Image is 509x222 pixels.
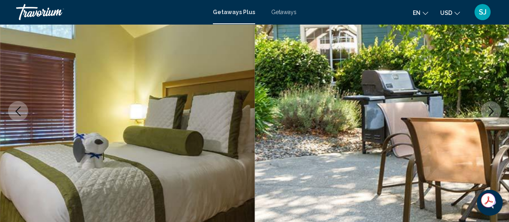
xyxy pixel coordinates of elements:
button: Previous image [8,101,28,121]
span: SJ [479,8,486,16]
button: User Menu [472,4,493,21]
a: Getaways Plus [213,9,255,15]
a: Travorium [16,4,205,20]
span: en [413,10,420,16]
span: USD [440,10,452,16]
iframe: Button to launch messaging window [477,190,503,216]
button: Change language [413,7,428,19]
button: Change currency [440,7,460,19]
a: Getaways [271,9,297,15]
button: Next image [481,101,501,121]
